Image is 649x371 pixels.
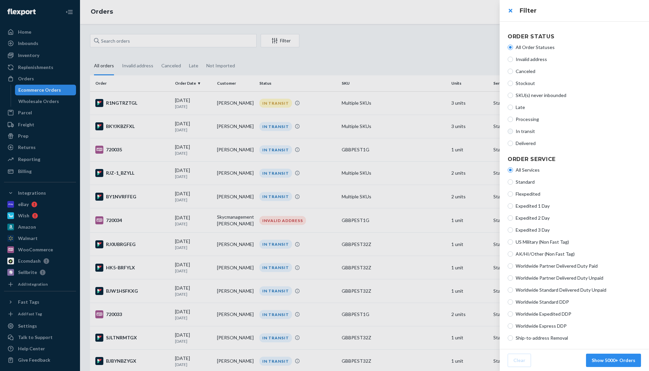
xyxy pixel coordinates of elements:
span: Canceled [516,68,641,75]
span: Delivered [516,140,641,147]
span: Standard [516,179,641,185]
input: SKU(s) never inbounded [508,93,513,98]
h4: Order Service [508,155,641,163]
button: close [504,4,517,17]
input: In transit [508,129,513,134]
span: All Services [516,167,641,173]
span: US Military (Non Fast Tag) [516,239,641,245]
input: All Order Statuses [508,45,513,50]
input: Worldwide Standard Delivered Duty Unpaid [508,287,513,293]
span: Chat [16,5,29,11]
span: Late [516,104,641,111]
input: US Military (Non Fast Tag) [508,239,513,245]
input: Worldwide Partner Delivered Duty Unpaid [508,275,513,281]
input: Expedited 1 Day [508,203,513,209]
span: Expedited 1 Day [516,203,641,209]
span: Worldwide Express DDP [516,323,641,329]
input: Standard [508,179,513,185]
input: Worldwide Standard DDP [508,299,513,305]
span: Worldwide Expedited DDP [516,311,641,317]
input: Worldwide Partner Delivered Duty Paid [508,263,513,269]
input: Worldwide Expedited DDP [508,311,513,317]
button: Show 5000+ Orders [586,354,641,367]
span: Flexpedited [516,191,641,197]
span: SKU(s) never inbounded [516,92,641,99]
span: AK/HI/Other (Non Fast Tag) [516,251,641,257]
span: All Order Statuses [516,44,641,51]
span: Worldwide Standard Delivered Duty Unpaid [516,287,641,293]
input: Flexpedited [508,191,513,197]
input: Canceled [508,69,513,74]
span: Ship-to-address Removal [516,335,641,341]
input: Invalid address [508,57,513,62]
input: Processing [508,117,513,122]
span: Processing [516,116,641,123]
input: Worldwide Express DDP [508,323,513,329]
input: Expedited 3 Day [508,227,513,233]
h4: Order Status [508,33,641,41]
input: Ship-to-address Removal [508,335,513,341]
span: Worldwide Standard DDP [516,299,641,305]
input: Expedited 2 Day [508,215,513,221]
input: All Services [508,167,513,173]
span: Worldwide Partner Delivered Duty Unpaid [516,275,641,281]
input: Late [508,105,513,110]
input: Stockout [508,81,513,86]
h3: Filter [520,6,641,15]
span: In transit [516,128,641,135]
span: Invalid address [516,56,641,63]
span: Expedited 2 Day [516,215,641,221]
span: Expedited 3 Day [516,227,641,233]
input: AK/HI/Other (Non Fast Tag) [508,251,513,257]
input: Delivered [508,141,513,146]
span: Stockout [516,80,641,87]
span: Worldwide Partner Delivered Duty Paid [516,263,641,269]
button: Clear [508,354,531,367]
